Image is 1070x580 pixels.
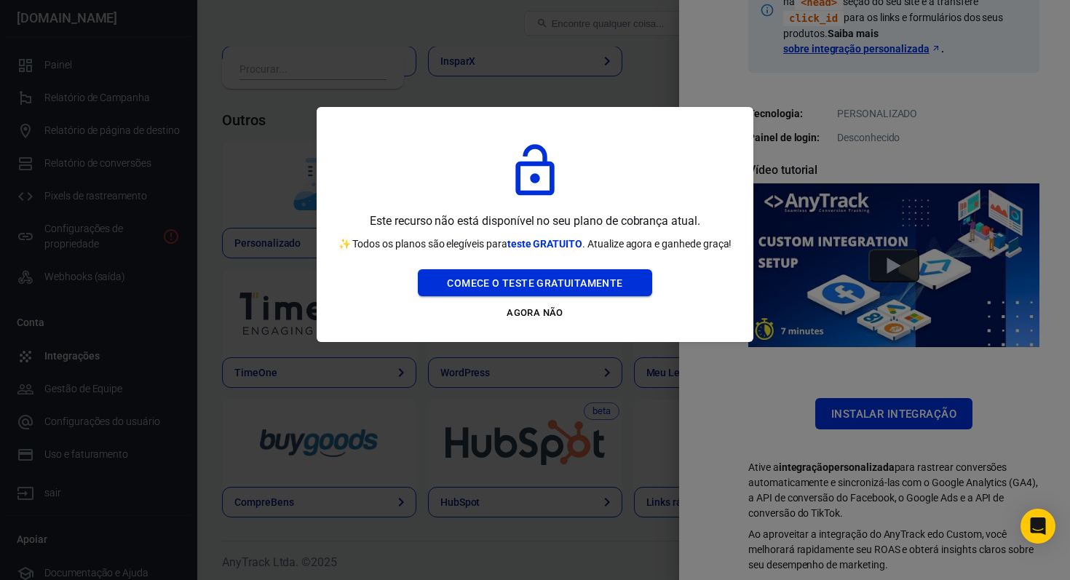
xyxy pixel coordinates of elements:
[338,238,507,250] font: ✨ Todos os planos são elegíveis para
[1021,509,1055,544] div: Abra o Intercom Messenger
[626,238,653,250] font: agora
[370,214,700,228] font: Este recurso não está disponível no seu plano de cobrança atual.
[447,277,622,289] font: Comece o teste gratuitamente
[690,238,732,250] font: de graça!
[654,238,690,250] font: e ganhe
[507,238,582,250] font: teste GRATUITO
[418,302,651,325] button: Agora não
[507,307,563,318] font: Agora não
[582,238,585,250] font: .
[587,238,624,250] font: Atualize
[418,269,651,297] button: Comece o teste gratuitamente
